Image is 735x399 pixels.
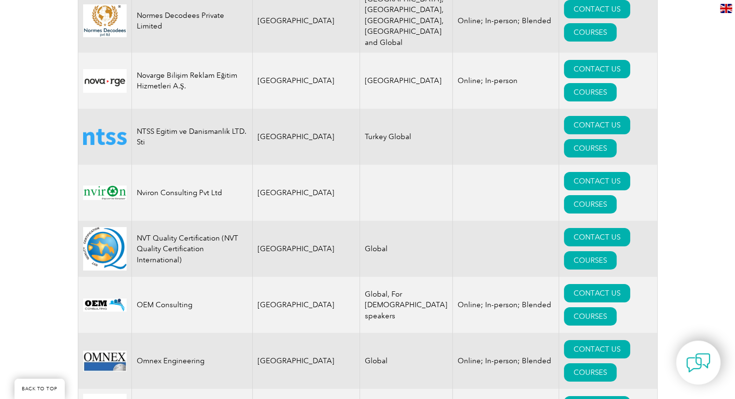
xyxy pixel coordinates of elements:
[564,172,630,190] a: CONTACT US
[83,4,127,37] img: e7b63985-9dc1-ec11-983f-002248d3b10e-logo.png
[453,333,559,389] td: Online; In-person; Blended
[564,23,617,42] a: COURSES
[360,53,453,109] td: [GEOGRAPHIC_DATA]
[83,129,127,145] img: bab05414-4b4d-ea11-a812-000d3a79722d-logo.png
[83,185,127,200] img: 8c6e383d-39a3-ec11-983f-002248154ade-logo.jpg
[564,60,630,78] a: CONTACT US
[252,53,360,109] td: [GEOGRAPHIC_DATA]
[564,251,617,270] a: COURSES
[453,53,559,109] td: Online; In-person
[252,277,360,333] td: [GEOGRAPHIC_DATA]
[720,4,732,13] img: en
[252,165,360,221] td: [GEOGRAPHIC_DATA]
[453,277,559,333] td: Online; In-person; Blended
[564,307,617,326] a: COURSES
[131,277,252,333] td: OEM Consulting
[360,277,453,333] td: Global, For [DEMOGRAPHIC_DATA] speakers
[252,221,360,277] td: [GEOGRAPHIC_DATA]
[131,109,252,165] td: NTSS Egitim ve Danismanlik LTD. Sti
[360,333,453,389] td: Global
[131,221,252,277] td: NVT Quality Certification (NVT Quality Certification International)
[252,333,360,389] td: [GEOGRAPHIC_DATA]
[564,363,617,382] a: COURSES
[564,340,630,358] a: CONTACT US
[252,109,360,165] td: [GEOGRAPHIC_DATA]
[83,69,127,93] img: 57350245-2fe8-ed11-8848-002248156329-logo.jpg
[564,83,617,101] a: COURSES
[131,165,252,221] td: Nviron Consulting Pvt Ltd
[131,53,252,109] td: Novarge Bilişim Reklam Eğitim Hizmetleri A.Ş.
[564,139,617,157] a: COURSES
[360,109,453,165] td: Turkey Global
[14,379,65,399] a: BACK TO TOP
[564,195,617,214] a: COURSES
[564,228,630,246] a: CONTACT US
[686,351,710,375] img: contact-chat.png
[83,299,127,312] img: 931107cc-606f-eb11-a812-00224815377e-logo.png
[131,333,252,389] td: Omnex Engineering
[360,221,453,277] td: Global
[83,227,127,271] img: f8318ad0-2dc2-eb11-bacc-0022481832e0-logo.png
[564,284,630,302] a: CONTACT US
[564,116,630,134] a: CONTACT US
[83,351,127,371] img: 0d2a24ac-d9bc-ea11-a814-000d3a79823d-logo.jpg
